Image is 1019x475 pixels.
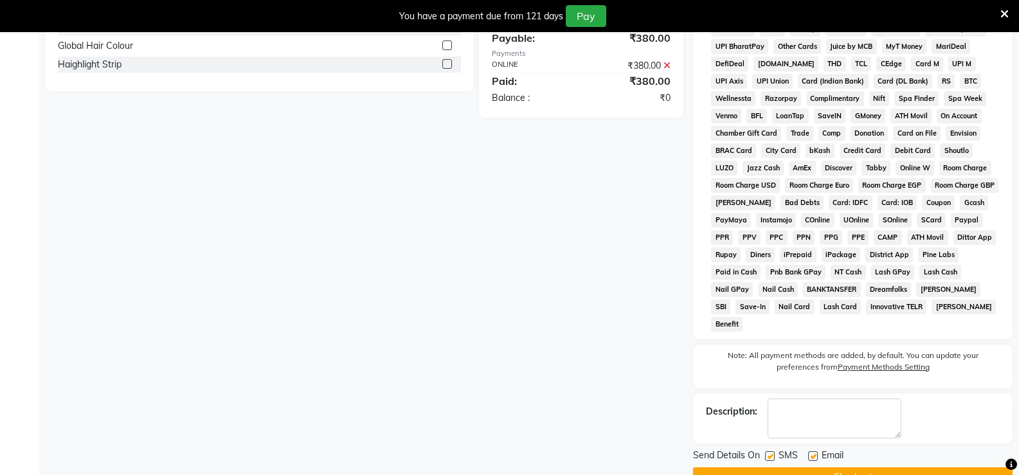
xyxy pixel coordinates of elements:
span: THD [824,57,846,71]
span: Spa Week [944,91,986,106]
span: PPR [711,230,733,245]
span: Paypal [951,213,983,228]
div: Payable: [482,30,581,46]
span: ATH Movil [890,109,932,123]
span: MariDeal [932,39,970,54]
span: Comp [818,126,845,141]
span: Venmo [711,109,741,123]
div: Paid: [482,73,581,89]
span: Card (Indian Bank) [798,74,869,89]
span: Shoutlo [940,143,973,158]
div: Payments [492,48,671,59]
span: NT Cash [831,265,866,280]
span: RS [937,74,955,89]
div: Balance : [482,91,581,105]
span: [PERSON_NAME] [711,195,775,210]
span: PPV [738,230,761,245]
span: Gcash [960,195,988,210]
span: Spa Finder [894,91,939,106]
span: PayMaya [711,213,751,228]
div: ₹0 [581,91,680,105]
span: BFL [746,109,767,123]
div: Haighlight Strip [58,58,122,71]
span: Save-In [735,300,770,314]
div: You have a payment due from 121 days [399,10,563,23]
span: UPI Axis [711,74,747,89]
span: Dreamfolks [866,282,912,297]
span: BTC [960,74,981,89]
span: Debit Card [890,143,935,158]
span: Instamojo [756,213,796,228]
div: Description: [706,405,757,418]
span: Dittor App [953,230,996,245]
span: Jazz Cash [743,161,784,175]
span: SBI [711,300,730,314]
span: Other Cards [773,39,821,54]
span: Card (DL Bank) [874,74,933,89]
span: District App [865,247,913,262]
span: Chamber Gift Card [711,126,781,141]
span: MyT Money [882,39,927,54]
span: DefiDeal [711,57,748,71]
span: Envision [946,126,980,141]
span: Card: IDFC [829,195,872,210]
label: Payment Methods Setting [838,361,930,373]
span: Nift [869,91,890,106]
span: CEdge [876,57,906,71]
span: Card on File [893,126,941,141]
span: CAMP [874,230,902,245]
span: Nail Card [775,300,815,314]
span: PPN [793,230,815,245]
div: ONLINE [482,59,581,73]
span: Room Charge Euro [785,178,853,193]
span: Tabby [861,161,890,175]
span: bKash [806,143,834,158]
span: AmEx [789,161,816,175]
span: Card: IOB [878,195,917,210]
span: Trade [786,126,813,141]
span: Razorpay [761,91,801,106]
span: UPI BharatPay [711,39,768,54]
span: Credit Card [840,143,886,158]
span: Paid in Cash [711,265,761,280]
span: Room Charge GBP [931,178,999,193]
span: Wellnessta [711,91,755,106]
span: BANKTANSFER [803,282,861,297]
span: Complimentary [806,91,864,106]
span: PPG [820,230,842,245]
span: Lash Card [820,300,861,314]
span: SCard [917,213,946,228]
span: SaveIN [814,109,846,123]
button: Pay [566,5,606,27]
span: Room Charge USD [711,178,780,193]
span: Lash GPay [871,265,915,280]
label: Note: All payment methods are added, by default. You can update your preferences from [706,350,1000,378]
span: Pnb Bank GPay [766,265,825,280]
span: Room Charge [939,161,991,175]
span: Coupon [922,195,955,210]
span: [PERSON_NAME] [932,300,996,314]
span: Room Charge EGP [858,178,926,193]
div: ₹380.00 [581,59,680,73]
span: ATH Movil [907,230,948,245]
div: ₹380.00 [581,30,680,46]
span: TCL [851,57,872,71]
span: SOnline [878,213,912,228]
span: Innovative TELR [866,300,926,314]
span: Nail Cash [758,282,798,297]
div: ₹380.00 [581,73,680,89]
span: Bad Debts [780,195,824,210]
span: UOnline [840,213,874,228]
span: iPackage [822,247,861,262]
span: Pine Labs [918,247,959,262]
span: City Card [761,143,800,158]
span: On Account [937,109,982,123]
span: Discover [821,161,857,175]
span: Rupay [711,247,741,262]
span: Email [822,449,843,465]
span: Card M [911,57,943,71]
span: UPI Union [752,74,793,89]
div: Global Hair Colour [58,39,133,53]
span: Send Details On [693,449,760,465]
span: Juice by MCB [826,39,877,54]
